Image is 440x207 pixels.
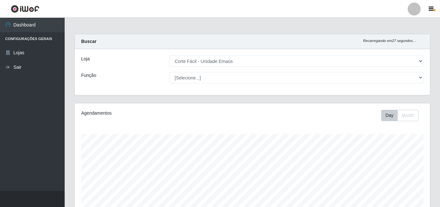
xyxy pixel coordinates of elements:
[81,110,218,117] div: Agendamentos
[11,5,39,13] img: CoreUI Logo
[81,72,96,79] label: Função
[363,39,416,43] i: Recarregando em 27 segundos...
[81,39,96,44] strong: Buscar
[381,110,398,121] button: Day
[81,56,90,62] label: Loja
[397,110,418,121] button: Month
[381,110,424,121] div: Toolbar with button groups
[381,110,418,121] div: First group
